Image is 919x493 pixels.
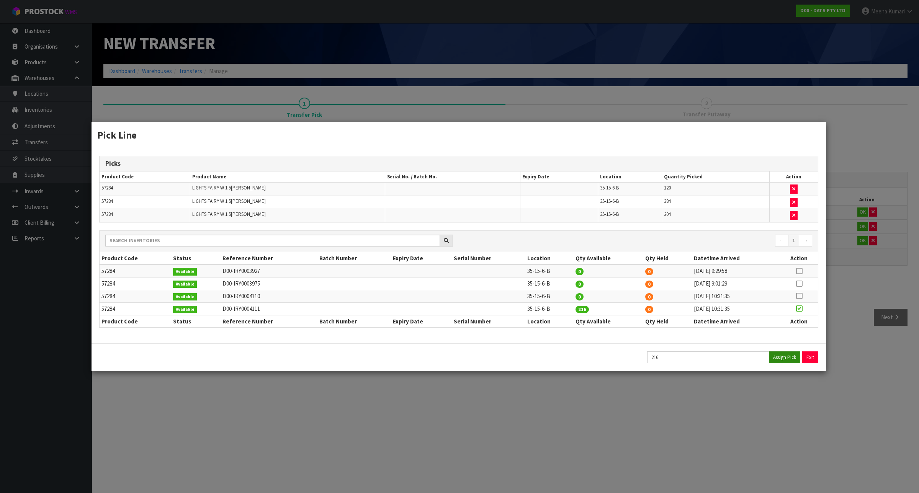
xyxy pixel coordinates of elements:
[802,351,818,363] button: Exit
[221,302,317,315] td: D00-IRY0004111
[173,281,197,288] span: Available
[173,293,197,301] span: Available
[171,252,221,264] th: Status
[600,211,619,217] span: 35-15-6-B
[662,171,770,183] th: Quantity Picked
[780,252,818,264] th: Action
[775,235,788,247] a: ←
[452,252,525,264] th: Serial Number
[692,290,780,302] td: [DATE] 10:31:35
[576,281,584,288] span: 0
[692,278,780,290] td: [DATE] 9:01:29
[525,290,574,302] td: 35-15-6-B
[664,184,671,191] span: 120
[101,211,113,217] span: 57284
[221,290,317,302] td: D00-IRY0004110
[574,252,643,264] th: Qty Available
[692,315,780,327] th: Datetime Arrived
[664,211,671,217] span: 204
[645,268,653,275] span: 0
[101,184,113,191] span: 57284
[600,184,619,191] span: 35-15-6-B
[780,315,818,327] th: Action
[100,264,171,277] td: 57284
[692,264,780,277] td: [DATE] 9:29:58
[391,252,451,264] th: Expiry Date
[317,252,391,264] th: Batch Number
[525,252,574,264] th: Location
[100,302,171,315] td: 57284
[645,306,653,313] span: 0
[317,315,391,327] th: Batch Number
[692,302,780,315] td: [DATE] 10:31:35
[647,351,769,363] input: Quantity Picked
[643,252,692,264] th: Qty Held
[192,211,266,217] span: LIGHTS FAIRY W 1.5[PERSON_NAME]
[645,281,653,288] span: 0
[598,171,662,183] th: Location
[574,315,643,327] th: Qty Available
[190,171,385,183] th: Product Name
[100,278,171,290] td: 57284
[464,235,812,248] nav: Page navigation
[452,315,525,327] th: Serial Number
[221,315,317,327] th: Reference Number
[788,235,799,247] a: 1
[799,235,812,247] a: →
[692,252,780,264] th: Datetime Arrived
[525,315,574,327] th: Location
[192,198,266,204] span: LIGHTS FAIRY W 1.5[PERSON_NAME]
[100,252,171,264] th: Product Code
[105,235,440,246] input: Search inventories
[664,198,671,204] span: 384
[576,306,589,313] span: 216
[100,315,171,327] th: Product Code
[221,278,317,290] td: D00-IRY0003975
[101,198,113,204] span: 57284
[769,351,800,363] button: Assign Pick
[105,160,812,167] h3: Picks
[645,293,653,300] span: 0
[221,264,317,277] td: D00-IRY0003927
[769,171,818,183] th: Action
[173,306,197,313] span: Available
[192,184,266,191] span: LIGHTS FAIRY W 1.5[PERSON_NAME]
[525,278,574,290] td: 35-15-6-B
[100,171,190,183] th: Product Code
[600,198,619,204] span: 35-15-6-B
[525,302,574,315] td: 35-15-6-B
[643,315,692,327] th: Qty Held
[576,293,584,300] span: 0
[97,128,820,142] h3: Pick Line
[520,171,598,183] th: Expiry Date
[525,264,574,277] td: 35-15-6-B
[100,290,171,302] td: 57284
[391,315,451,327] th: Expiry Date
[171,315,221,327] th: Status
[221,252,317,264] th: Reference Number
[385,171,520,183] th: Serial No. / Batch No.
[576,268,584,275] span: 0
[173,268,197,276] span: Available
